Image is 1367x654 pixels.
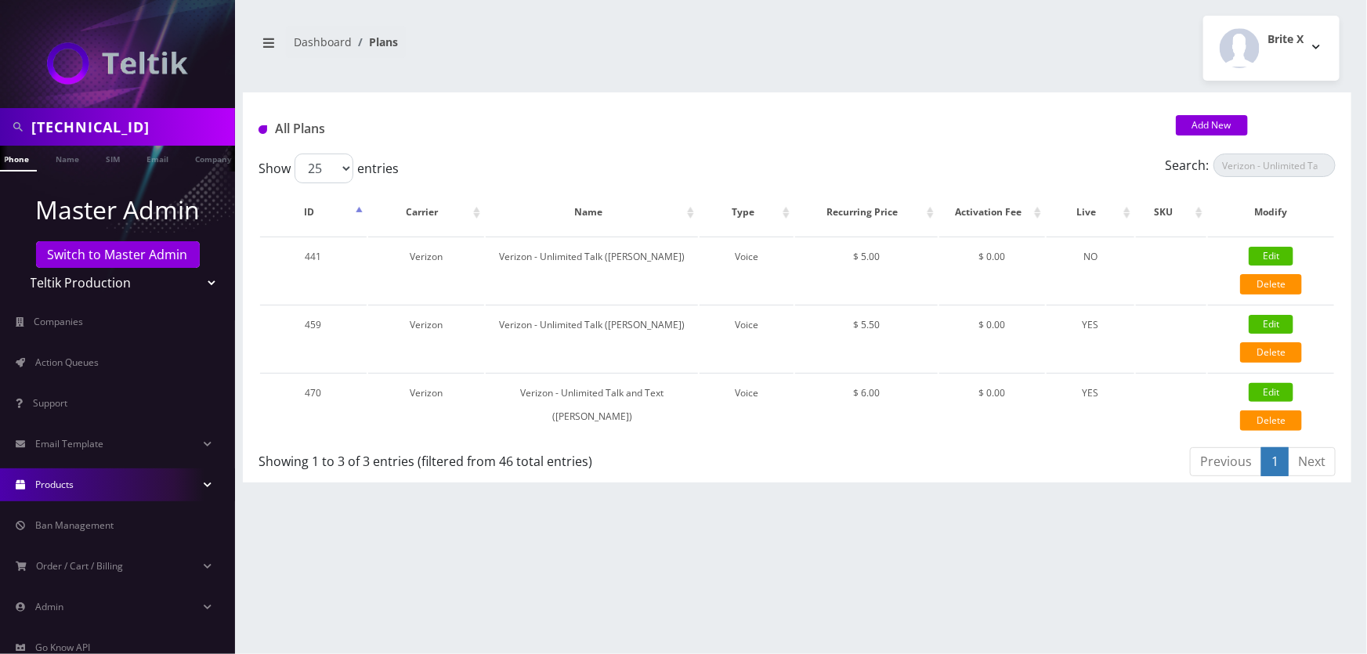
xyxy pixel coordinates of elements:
nav: breadcrumb [255,26,786,70]
a: Edit [1249,383,1293,402]
a: Edit [1249,247,1293,266]
td: Verizon [368,305,485,371]
td: YES [1047,305,1134,371]
td: Voice [700,305,794,371]
span: Admin [35,600,63,613]
th: Modify [1208,190,1334,235]
th: Live: activate to sort column ascending [1047,190,1134,235]
a: Delete [1240,342,1302,363]
span: Go Know API [35,641,90,654]
h1: All Plans [259,121,1152,136]
label: Show entries [259,154,399,183]
th: Activation Fee: activate to sort column ascending [939,190,1046,235]
th: Recurring Price: activate to sort column ascending [795,190,937,235]
a: SIM [98,146,128,170]
li: Plans [352,34,398,50]
td: 470 [260,373,367,439]
a: Next [1288,447,1336,476]
td: Verizon [368,237,485,303]
th: Type: activate to sort column ascending [700,190,794,235]
a: Switch to Master Admin [36,241,200,268]
span: Ban Management [35,519,114,532]
a: Email [139,146,176,170]
td: Verizon - Unlimited Talk ([PERSON_NAME]) [486,237,698,303]
a: Add New [1176,115,1248,135]
th: SKU: activate to sort column ascending [1136,190,1206,235]
a: Delete [1240,410,1302,431]
td: $ 0.00 [939,237,1046,303]
th: Name: activate to sort column ascending [486,190,698,235]
a: Company [187,146,240,170]
td: 441 [260,237,367,303]
td: YES [1047,373,1134,439]
td: Verizon [368,373,485,439]
input: Search in Company [31,112,231,142]
a: Delete [1240,274,1302,294]
span: Email Template [35,437,103,450]
td: $ 6.00 [795,373,937,439]
a: Edit [1249,315,1293,334]
a: Previous [1190,447,1262,476]
label: Search: [1165,154,1336,177]
th: ID: activate to sort column descending [260,190,367,235]
span: Order / Cart / Billing [37,559,124,573]
span: Support [33,396,67,410]
span: Companies [34,315,84,328]
h2: Brite X [1268,33,1304,46]
td: $ 5.00 [795,237,937,303]
a: 1 [1261,447,1289,476]
input: Search: [1213,154,1336,177]
td: Verizon - Unlimited Talk ([PERSON_NAME]) [486,305,698,371]
span: Action Queues [35,356,99,369]
div: Showing 1 to 3 of 3 entries (filtered from 46 total entries) [259,446,786,471]
a: Name [48,146,87,170]
td: 459 [260,305,367,371]
th: Carrier: activate to sort column ascending [368,190,485,235]
select: Showentries [295,154,353,183]
td: Voice [700,373,794,439]
img: Teltik Production [47,42,188,85]
td: Voice [700,237,794,303]
a: Dashboard [294,34,352,49]
td: Verizon - Unlimited Talk and Text ([PERSON_NAME]) [486,373,698,439]
span: Products [35,478,74,491]
button: Brite X [1203,16,1340,81]
td: $ 0.00 [939,305,1046,371]
td: $ 5.50 [795,305,937,371]
td: $ 0.00 [939,373,1046,439]
td: NO [1047,237,1134,303]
